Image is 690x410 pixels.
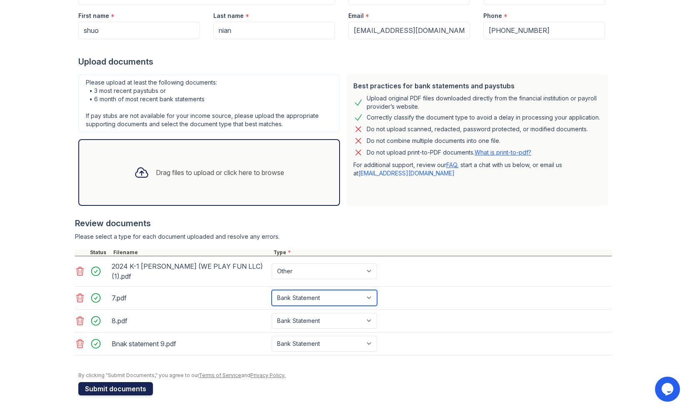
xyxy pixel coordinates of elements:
p: Do not upload print-to-PDF documents. [367,148,531,157]
a: FAQ [446,161,457,168]
p: For additional support, review our , start a chat with us below, or email us at [353,161,602,177]
a: What is print-to-pdf? [475,149,531,156]
div: Correctly classify the document type to avoid a delay in processing your application. [367,112,600,122]
a: Terms of Service [199,372,241,378]
div: Upload documents [78,56,612,67]
label: Last name [213,12,244,20]
div: Review documents [75,217,612,229]
div: Drag files to upload or click here to browse [156,167,284,177]
div: Best practices for bank statements and paystubs [353,81,602,91]
div: Status [88,249,112,256]
a: Privacy Policy. [250,372,285,378]
div: Filename [112,249,272,256]
div: 8.pdf [112,314,268,327]
div: Please upload at least the following documents: • 3 most recent paystubs or • 6 month of most rec... [78,74,340,132]
label: First name [78,12,109,20]
div: Type [272,249,612,256]
label: Phone [483,12,502,20]
div: Bnak statement 9.pdf [112,337,268,350]
label: Email [348,12,364,20]
div: Do not upload scanned, redacted, password protected, or modified documents. [367,124,588,134]
div: By clicking "Submit Documents," you agree to our and [78,372,612,379]
div: Do not combine multiple documents into one file. [367,136,500,146]
div: Please select a type for each document uploaded and resolve any errors. [75,232,612,241]
button: Submit documents [78,382,153,395]
a: [EMAIL_ADDRESS][DOMAIN_NAME] [358,170,455,177]
div: 2024 K-1 [PERSON_NAME] (WE PLAY FUN LLC) (1).pdf [112,260,268,283]
iframe: chat widget [655,377,682,402]
div: 7.pdf [112,291,268,305]
div: Upload original PDF files downloaded directly from the financial institution or payroll provider’... [367,94,602,111]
